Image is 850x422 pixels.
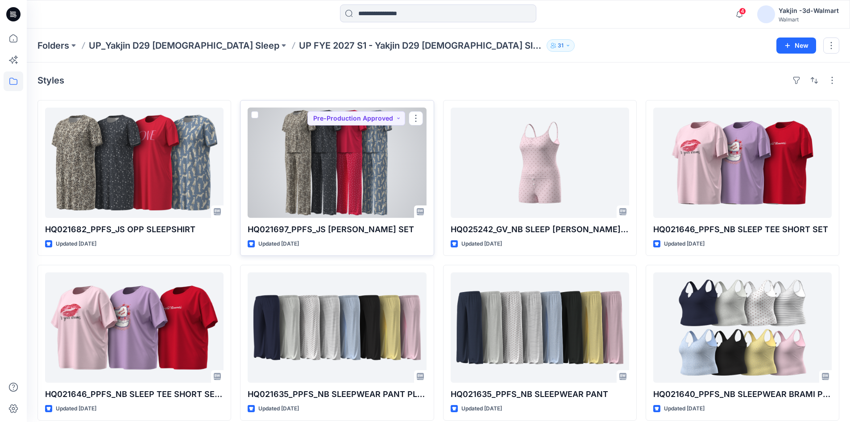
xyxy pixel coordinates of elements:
[37,39,69,52] a: Folders
[653,272,832,383] a: HQ021640_PPFS_NB SLEEPWEAR BRAMI PLUS
[45,272,224,383] a: HQ021646_PPFS_NB SLEEP TEE SHORT SET PLUS
[451,108,629,218] a: HQ025242_GV_NB SLEEP CAMI BOXER SET
[299,39,543,52] p: UP FYE 2027 S1 - Yakjin D29 [DEMOGRAPHIC_DATA] Sleepwear
[547,39,575,52] button: 31
[45,388,224,401] p: HQ021646_PPFS_NB SLEEP TEE SHORT SET PLUS
[653,108,832,218] a: HQ021646_PPFS_NB SLEEP TEE SHORT SET
[558,41,564,50] p: 31
[89,39,279,52] a: UP_Yakjin D29 [DEMOGRAPHIC_DATA] Sleep
[37,75,64,86] h4: Styles
[451,223,629,236] p: HQ025242_GV_NB SLEEP [PERSON_NAME] SET
[45,108,224,218] a: HQ021682_PPFS_JS OPP SLEEPSHIRT
[258,404,299,414] p: Updated [DATE]
[664,239,705,249] p: Updated [DATE]
[248,223,426,236] p: HQ021697_PPFS_JS [PERSON_NAME] SET
[776,38,816,54] button: New
[779,16,839,23] div: Walmart
[653,388,832,401] p: HQ021640_PPFS_NB SLEEPWEAR BRAMI PLUS
[248,108,426,218] a: HQ021697_PPFS_JS OPP PJ SET
[248,272,426,383] a: HQ021635_PPFS_NB SLEEPWEAR PANT PLUS
[451,388,629,401] p: HQ021635_PPFS_NB SLEEPWEAR PANT
[461,404,502,414] p: Updated [DATE]
[56,239,96,249] p: Updated [DATE]
[653,223,832,236] p: HQ021646_PPFS_NB SLEEP TEE SHORT SET
[45,223,224,236] p: HQ021682_PPFS_JS OPP SLEEPSHIRT
[451,272,629,383] a: HQ021635_PPFS_NB SLEEPWEAR PANT
[739,8,746,15] span: 4
[461,239,502,249] p: Updated [DATE]
[779,5,839,16] div: Yakjin -3d-Walmart
[248,388,426,401] p: HQ021635_PPFS_NB SLEEPWEAR PANT PLUS
[664,404,705,414] p: Updated [DATE]
[258,239,299,249] p: Updated [DATE]
[757,5,775,23] img: avatar
[56,404,96,414] p: Updated [DATE]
